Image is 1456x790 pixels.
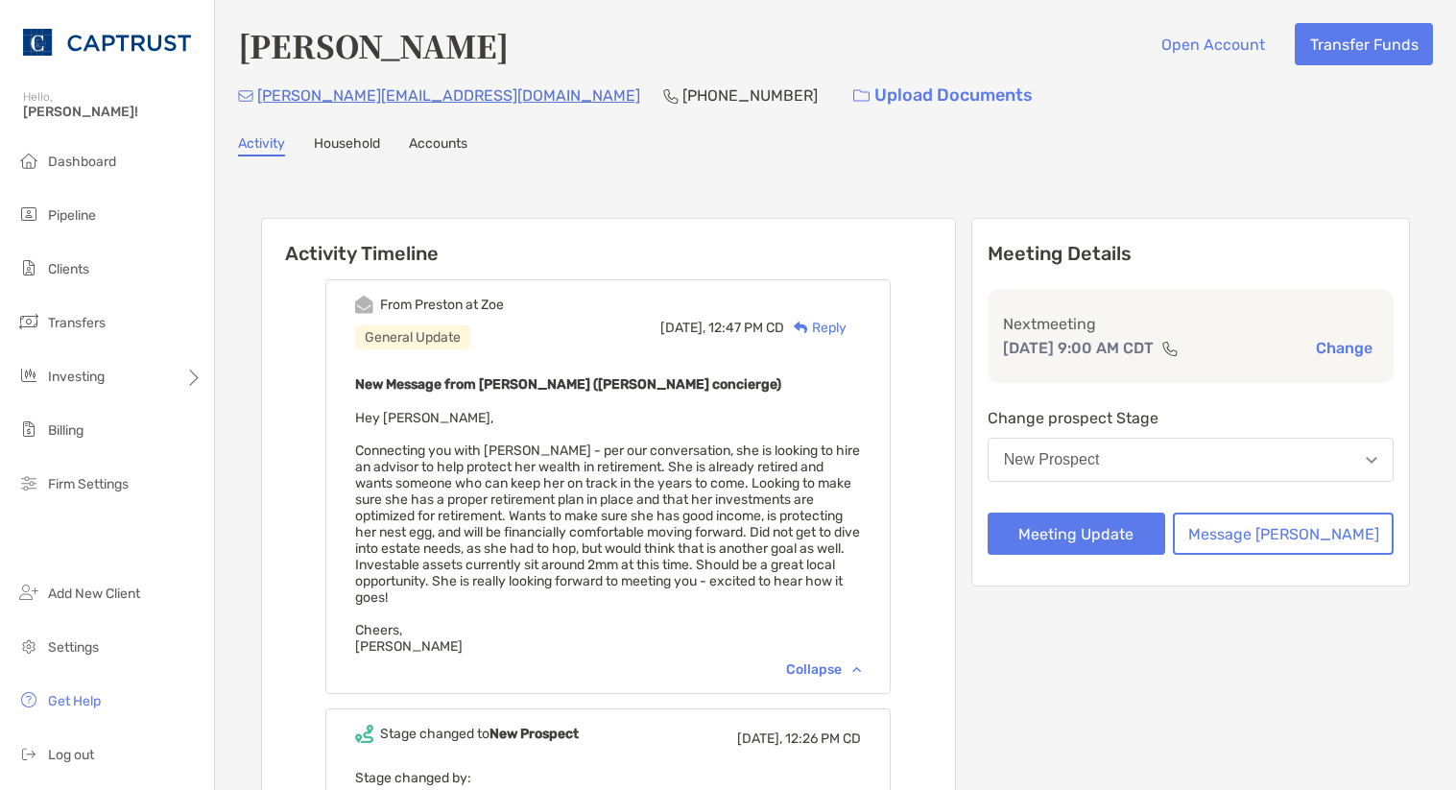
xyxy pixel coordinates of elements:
[663,88,679,104] img: Phone Icon
[988,406,1394,430] p: Change prospect Stage
[1295,23,1433,65] button: Transfer Funds
[17,364,40,387] img: investing icon
[17,149,40,172] img: dashboard icon
[48,693,101,709] span: Get Help
[841,75,1045,116] a: Upload Documents
[785,730,861,747] span: 12:26 PM CD
[1004,451,1100,468] div: New Prospect
[48,207,96,224] span: Pipeline
[355,410,860,655] span: Hey [PERSON_NAME], Connecting you with [PERSON_NAME] - per our conversation, she is looking to hi...
[262,219,955,265] h6: Activity Timeline
[48,261,89,277] span: Clients
[1146,23,1279,65] button: Open Account
[48,476,129,492] span: Firm Settings
[17,581,40,604] img: add_new_client icon
[238,90,253,102] img: Email Icon
[1003,312,1378,336] p: Next meeting
[48,422,84,439] span: Billing
[17,634,40,658] img: settings icon
[23,8,191,77] img: CAPTRUST Logo
[355,766,861,790] p: Stage changed by:
[48,315,106,331] span: Transfers
[489,726,579,742] b: New Prospect
[17,203,40,226] img: pipeline icon
[786,661,861,678] div: Collapse
[660,320,705,336] span: [DATE],
[314,135,380,156] a: Household
[682,84,818,108] p: [PHONE_NUMBER]
[17,418,40,441] img: billing icon
[1173,513,1394,555] button: Message [PERSON_NAME]
[17,471,40,494] img: firm-settings icon
[48,369,105,385] span: Investing
[355,325,470,349] div: General Update
[48,154,116,170] span: Dashboard
[737,730,782,747] span: [DATE],
[853,89,870,103] img: button icon
[784,318,847,338] div: Reply
[355,376,781,393] b: New Message from [PERSON_NAME] ([PERSON_NAME] concierge)
[380,726,579,742] div: Stage changed to
[23,104,203,120] span: [PERSON_NAME]!
[380,297,504,313] div: From Preston at Zoe
[409,135,467,156] a: Accounts
[708,320,784,336] span: 12:47 PM CD
[48,586,140,602] span: Add New Client
[48,639,99,656] span: Settings
[988,513,1165,555] button: Meeting Update
[988,438,1394,482] button: New Prospect
[238,135,285,156] a: Activity
[257,84,640,108] p: [PERSON_NAME][EMAIL_ADDRESS][DOMAIN_NAME]
[48,747,94,763] span: Log out
[238,23,509,67] h4: [PERSON_NAME]
[852,666,861,672] img: Chevron icon
[17,256,40,279] img: clients icon
[1161,341,1179,356] img: communication type
[988,242,1394,266] p: Meeting Details
[17,310,40,333] img: transfers icon
[1003,336,1154,360] p: [DATE] 9:00 AM CDT
[355,725,373,743] img: Event icon
[1310,338,1378,358] button: Change
[17,742,40,765] img: logout icon
[17,688,40,711] img: get-help icon
[794,322,808,334] img: Reply icon
[1366,457,1377,464] img: Open dropdown arrow
[355,296,373,314] img: Event icon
